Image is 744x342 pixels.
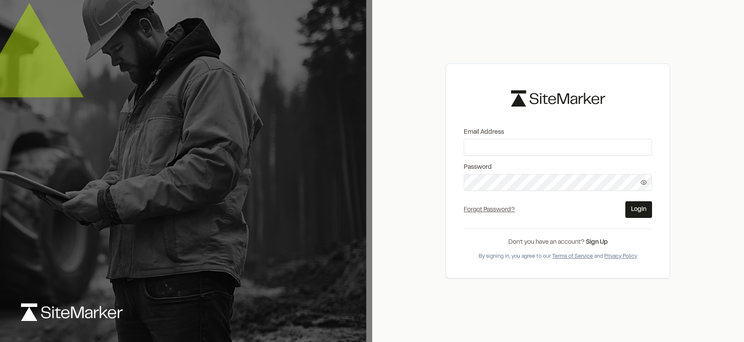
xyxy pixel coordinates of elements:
[464,238,652,247] div: Don’t you have an account?
[552,253,593,260] button: Terms of Service
[464,163,652,172] label: Password
[21,303,123,321] img: logo-white-rebrand.svg
[511,90,605,107] img: logo-black-rebrand.svg
[625,201,652,218] button: Login
[586,240,608,245] a: Sign Up
[464,253,652,260] div: By signing in, you agree to our and
[464,128,652,137] label: Email Address
[604,253,637,260] button: Privacy Policy
[464,207,515,213] a: Forgot Password?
